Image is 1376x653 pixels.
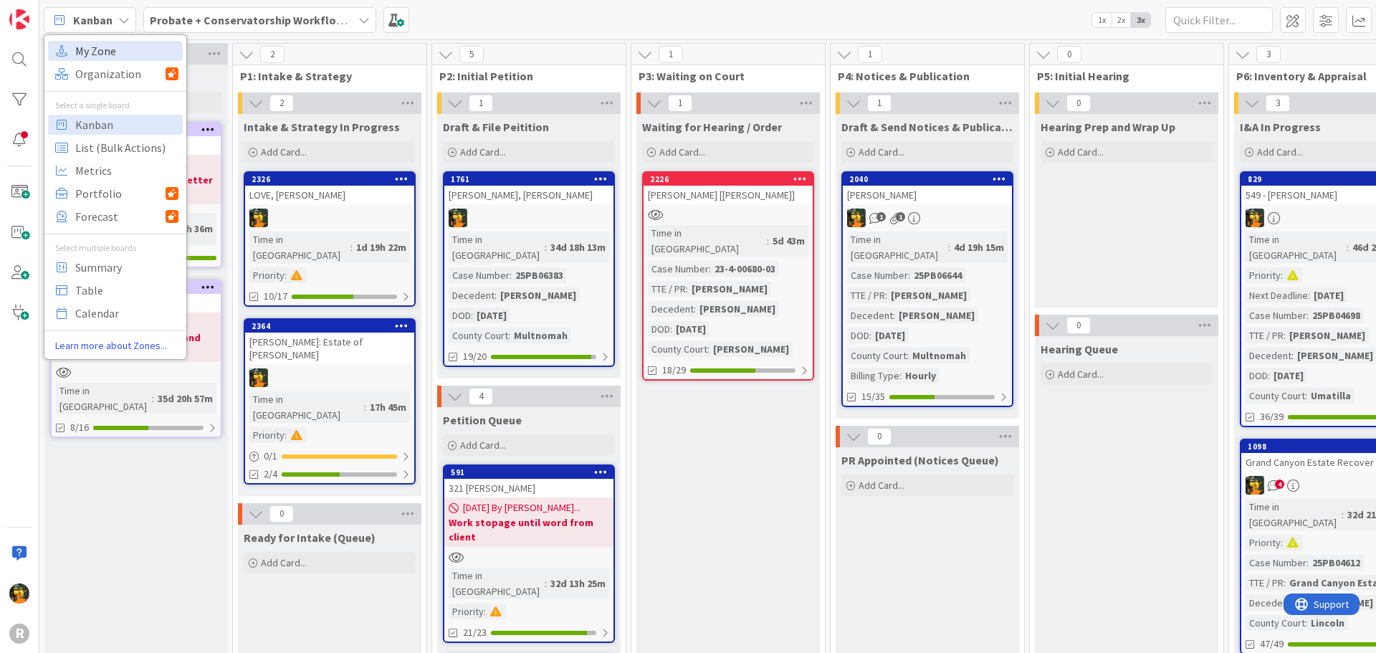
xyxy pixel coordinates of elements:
div: Time in [GEOGRAPHIC_DATA] [249,391,364,423]
a: Kanban [48,115,183,135]
img: Visit kanbanzone.com [9,9,29,29]
input: Quick Filter... [1165,7,1273,33]
div: DOD [648,321,670,337]
div: Case Number [1246,555,1306,571]
div: [PERSON_NAME] [688,281,771,297]
span: P2: Initial Petition [439,69,608,83]
span: 15/35 [861,389,885,404]
div: Hourly [902,368,940,383]
span: 21/23 [463,625,487,640]
span: : [471,308,473,323]
div: Time in [GEOGRAPHIC_DATA] [56,383,152,414]
span: P5: Initial Hearing [1037,69,1205,83]
span: : [1291,348,1294,363]
span: P1: Intake & Strategy [240,69,408,83]
span: : [285,267,287,283]
span: Add Card... [460,439,506,452]
div: Lincoln [1307,615,1348,631]
span: : [709,261,711,277]
span: : [893,308,895,323]
span: : [1306,555,1309,571]
div: Priority [449,604,484,619]
span: 1 [876,212,886,221]
span: Add Card... [1058,146,1104,158]
img: MR [249,209,268,227]
span: 2 [269,95,294,112]
div: Case Number [847,267,908,283]
div: 25PB06644 [910,267,965,283]
span: : [1281,267,1283,283]
div: R [9,624,29,644]
div: [PERSON_NAME] [696,301,779,317]
a: Portfolio [48,183,183,204]
span: Draft & File Peitition [443,120,549,134]
span: My Zone [75,40,178,62]
div: MR [444,209,613,227]
div: Decedent [1246,595,1291,611]
a: 2226[PERSON_NAME] [[PERSON_NAME]]Time in [GEOGRAPHIC_DATA]:5d 43mCase Number:23-4-00680-03TTE / P... [642,171,814,381]
div: 2364 [245,320,414,333]
div: 5d 43m [769,233,808,249]
div: 1761 [444,173,613,186]
span: 2/4 [264,467,277,482]
img: MR [449,209,467,227]
span: Add Card... [460,146,506,158]
div: Priority [1246,535,1281,550]
span: Portfolio [75,183,166,204]
div: Multnomah [909,348,970,363]
div: DOD [847,328,869,343]
span: : [1347,239,1349,255]
span: Hearing Queue [1041,342,1118,356]
span: : [545,576,547,591]
div: [PERSON_NAME] [709,341,793,357]
span: : [694,301,696,317]
div: [DATE] [672,321,709,337]
img: MR [9,583,29,604]
span: Add Card... [659,146,705,158]
div: 1761[PERSON_NAME], [PERSON_NAME] [444,173,613,204]
div: [PERSON_NAME] [[PERSON_NAME]] [644,186,813,204]
span: 1x [1092,13,1112,27]
div: County Court [1246,615,1305,631]
div: Time in [GEOGRAPHIC_DATA] [1246,499,1342,530]
div: 32d 13h 25m [547,576,609,591]
span: Kanban [75,114,178,135]
b: Probate + Conservatorship Workflow (FL2) [150,13,373,27]
div: Priority [249,267,285,283]
div: 2364 [252,321,414,331]
span: 0 [269,505,294,523]
div: Next Deadline [1246,287,1308,303]
div: Multnomah [510,328,571,343]
span: 3 [1266,95,1290,112]
img: MR [249,368,268,387]
a: 1761[PERSON_NAME], [PERSON_NAME]MRTime in [GEOGRAPHIC_DATA]:34d 18h 13mCase Number:25PB06383Deced... [443,171,615,367]
span: : [1281,535,1283,550]
a: Calendar [48,303,183,323]
div: Time in [GEOGRAPHIC_DATA] [648,225,767,257]
div: Priority [1246,267,1281,283]
span: Draft & Send Notices & Publication [841,120,1013,134]
span: : [767,233,769,249]
div: [PERSON_NAME] [1286,328,1369,343]
span: I&A In Progress [1240,120,1321,134]
div: Umatilla [1307,388,1354,404]
a: Learn more about Zones... [44,338,186,353]
div: 2326LOVE, [PERSON_NAME] [245,173,414,204]
span: [DATE] By [PERSON_NAME]... [463,500,580,515]
span: Intake & Strategy In Progress [244,120,400,134]
div: [DATE] [1270,368,1307,383]
div: MR [843,209,1012,227]
div: [PERSON_NAME] [895,308,978,323]
div: 2040 [849,174,1012,184]
div: [PERSON_NAME] [887,287,970,303]
div: 4d 19h 15m [950,239,1008,255]
div: Priority [249,427,285,443]
div: County Court [648,341,707,357]
div: Select multiple boards [44,242,186,254]
span: : [1308,287,1310,303]
span: Metrics [75,160,178,181]
a: 2040[PERSON_NAME]MRTime in [GEOGRAPHIC_DATA]:4d 19h 15mCase Number:25PB06644TTE / PR:[PERSON_NAME... [841,171,1013,407]
span: : [508,328,510,343]
a: Summary [48,257,183,277]
a: 2326LOVE, [PERSON_NAME]MRTime in [GEOGRAPHIC_DATA]:1d 19h 22mPriority:10/17 [244,171,416,307]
